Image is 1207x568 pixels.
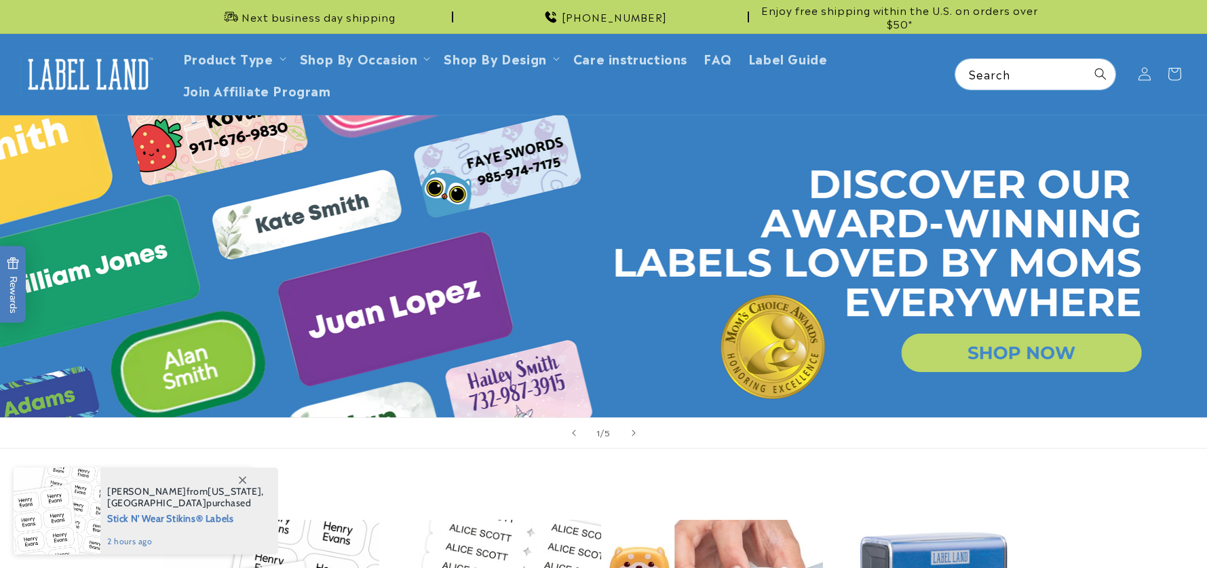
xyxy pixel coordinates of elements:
span: Enjoy free shipping within the U.S. on orders over $50* [754,3,1045,30]
summary: Product Type [175,42,292,74]
a: Label Guide [740,42,836,74]
span: 5 [605,425,611,439]
a: Care instructions [565,42,695,74]
button: Search [1086,59,1115,89]
span: [GEOGRAPHIC_DATA] [107,497,206,509]
span: 1 [596,425,600,439]
span: [PHONE_NUMBER] [562,10,667,24]
button: Previous slide [559,418,589,448]
a: FAQ [695,42,740,74]
span: Join Affiliate Program [183,82,331,98]
span: Rewards [7,257,20,313]
summary: Shop By Design [436,42,564,74]
span: Shop By Occasion [300,50,418,66]
a: Product Type [183,49,273,67]
span: FAQ [704,50,732,66]
a: Join Affiliate Program [175,74,339,106]
span: [PERSON_NAME] [107,485,187,497]
img: Label Land [20,53,156,95]
summary: Shop By Occasion [292,42,436,74]
a: Shop By Design [444,49,546,67]
span: Care instructions [573,50,687,66]
span: Label Guide [748,50,828,66]
span: from , purchased [107,486,264,509]
h2: Best sellers [163,478,1045,499]
span: [US_STATE] [208,485,261,497]
button: Next slide [619,418,649,448]
iframe: Gorgias live chat messenger [1071,510,1193,554]
span: Next business day shipping [242,10,396,24]
span: / [600,425,605,439]
a: Label Land [16,48,161,100]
